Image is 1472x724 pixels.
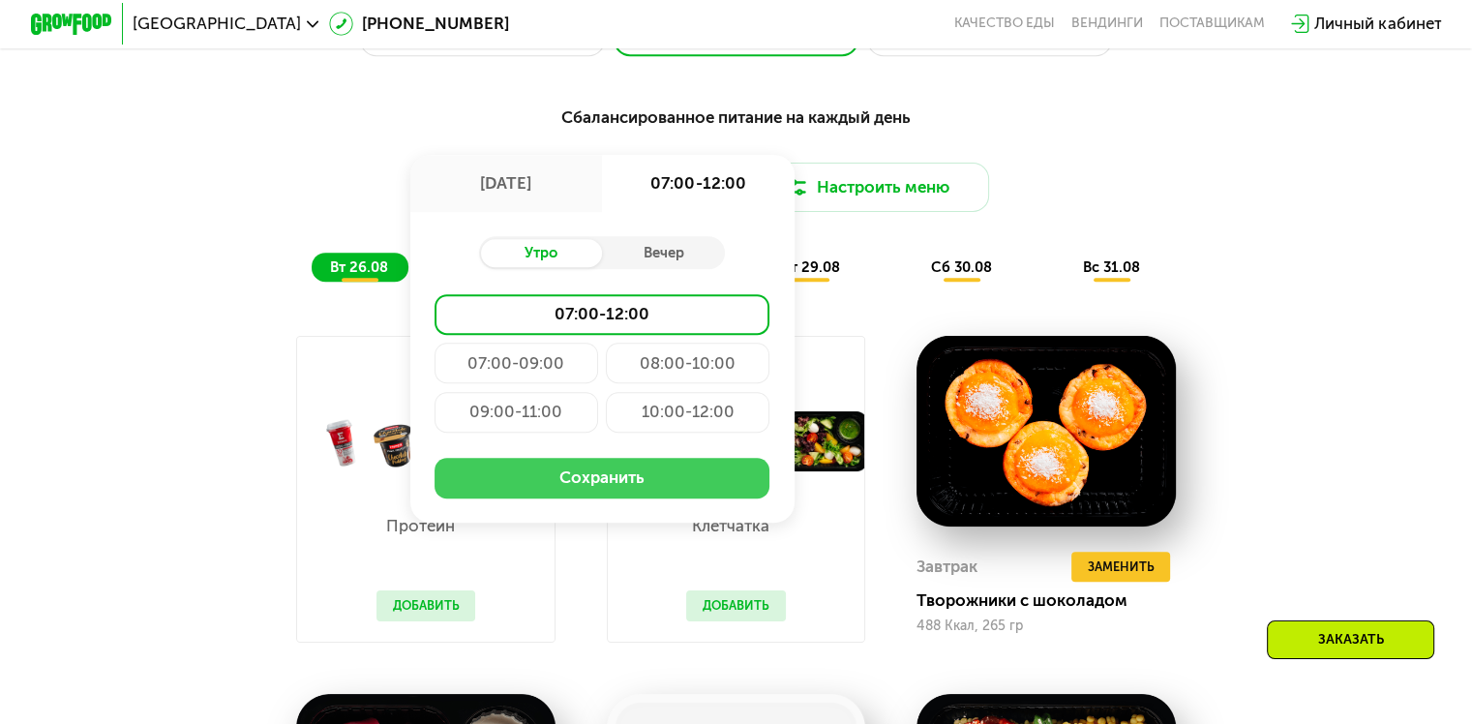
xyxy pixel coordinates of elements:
button: Сохранить [435,458,769,498]
div: 08:00-10:00 [606,343,769,383]
div: 09:00-11:00 [435,392,598,433]
a: Качество еды [954,15,1055,32]
span: сб 30.08 [931,258,992,276]
span: [GEOGRAPHIC_DATA] [133,15,301,32]
button: Добавить [376,590,476,621]
div: 07:00-12:00 [602,155,795,212]
div: Заказать [1267,620,1434,659]
div: 07:00-09:00 [435,343,598,383]
div: Завтрак [916,552,977,583]
div: Сбалансированное питание на каждый день [131,105,1341,130]
span: Заменить [1087,557,1154,577]
div: 10:00-12:00 [606,392,769,433]
button: Заменить [1071,552,1171,583]
div: поставщикам [1159,15,1265,32]
div: Вечер [602,239,725,268]
div: Творожники с шоколадом [916,590,1191,611]
button: Добавить [686,590,786,621]
span: вс 31.08 [1083,258,1140,276]
span: вт 26.08 [330,258,388,276]
div: 07:00-12:00 [435,294,769,335]
a: Вендинги [1071,15,1143,32]
div: Личный кабинет [1314,12,1441,36]
a: [PHONE_NUMBER] [329,12,509,36]
div: [DATE] [410,155,603,212]
div: 488 Ккал, 265 гр [916,618,1176,634]
p: Протеин [376,518,466,534]
button: Настроить меню [744,163,990,212]
p: Клетчатка [686,518,776,534]
span: пт 29.08 [780,258,840,276]
div: Утро [479,239,602,268]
